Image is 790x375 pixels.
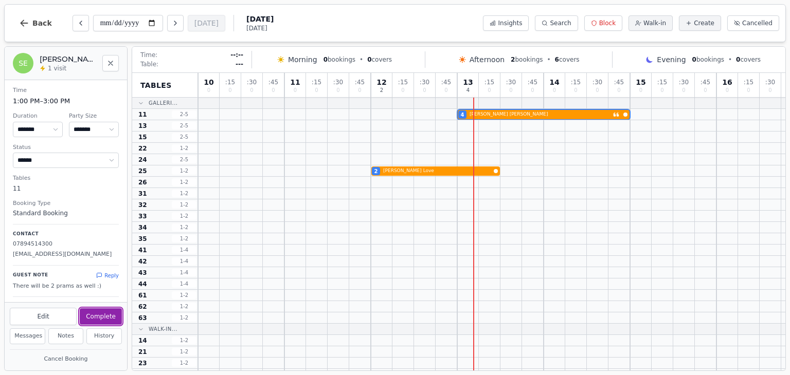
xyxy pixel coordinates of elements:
p: [EMAIL_ADDRESS][DOMAIN_NAME] [13,250,119,259]
span: 15 [138,133,147,141]
span: 63 [138,314,147,322]
span: 0 [704,88,707,93]
span: 1 - 2 [172,223,196,231]
svg: Customer message [613,111,619,118]
button: Create [679,15,721,31]
span: 0 [660,88,663,93]
span: : 15 [225,79,235,85]
span: 0 [401,88,404,93]
span: : 15 [657,79,667,85]
span: : 30 [592,79,602,85]
span: Walk-in [643,19,666,27]
span: bookings [324,55,355,64]
span: 1 - 4 [172,280,196,288]
span: [DATE] [246,14,274,24]
span: 1 - 4 [172,257,196,265]
span: 1 visit [48,64,66,72]
button: History [86,328,122,344]
span: Back [32,20,52,27]
span: Search [550,19,571,27]
span: 0 [574,88,577,93]
span: 1 - 2 [172,359,196,367]
span: 21 [138,348,147,356]
button: Next day [167,15,184,31]
dt: Party Size [69,112,119,121]
span: 0 [250,88,253,93]
p: There will be 2 prams as well :) [13,282,119,291]
span: 33 [138,212,147,220]
span: Walk-In... [149,325,177,333]
span: : 15 [571,79,581,85]
span: 0 [692,56,696,63]
span: Block [599,19,616,27]
span: 24 [138,156,147,164]
span: 14 [549,79,559,86]
span: --:-- [230,51,243,59]
span: 0 [358,88,361,93]
span: 0 [747,88,750,93]
span: 2 [511,56,515,63]
span: 16 [722,79,732,86]
span: 1 - 2 [172,167,196,175]
span: covers [367,55,392,64]
h2: [PERSON_NAME] [PERSON_NAME] [40,54,96,64]
span: 31 [138,190,147,198]
button: Cancelled [727,15,779,31]
button: Walk-in [629,15,673,31]
span: 44 [138,280,147,288]
button: Notes [48,328,84,344]
span: 4 [461,111,464,119]
span: 1 - 2 [172,348,196,355]
span: 2 - 5 [172,156,196,163]
span: 0 [272,88,275,93]
span: 12 [376,79,386,86]
dt: Time [13,86,119,95]
span: 0 [736,56,740,63]
span: 0 [324,56,328,63]
span: : 45 [701,79,710,85]
span: 1 - 2 [172,190,196,197]
span: 0 [444,88,447,93]
span: : 15 [398,79,408,85]
span: [DATE] [246,24,274,32]
span: 1 - 2 [172,201,196,209]
span: 0 [617,88,620,93]
span: Insights [498,19,522,27]
span: 0 [228,88,231,93]
span: 0 [639,88,642,93]
span: Tables [140,80,172,90]
span: : 15 [744,79,753,85]
span: 41 [138,246,147,254]
span: 0 [367,56,371,63]
span: 2 [374,167,378,175]
dd: Standard Booking [13,209,119,218]
span: 61 [138,291,147,299]
span: • [360,55,363,64]
button: Reply [96,272,119,279]
span: 0 [488,88,491,93]
span: : 45 [268,79,278,85]
dt: Booking Type [13,199,119,208]
span: Cancelled [742,19,773,27]
span: --- [236,60,243,68]
span: : 30 [247,79,257,85]
button: Cancel Booking [10,353,122,366]
span: : 30 [765,79,775,85]
dt: Tables [13,174,119,183]
span: : 30 [506,79,516,85]
span: : 15 [484,79,494,85]
span: 0 [423,88,426,93]
p: 07894514300 [13,240,119,249]
button: Messages [10,328,45,344]
span: 25 [138,167,147,175]
button: Close [102,55,119,71]
span: : 15 [312,79,321,85]
span: 1 - 2 [172,314,196,322]
span: 1 - 2 [172,303,196,310]
span: 2 [380,88,383,93]
span: : 45 [441,79,451,85]
span: 26 [138,178,147,186]
button: Edit [10,308,77,325]
span: 0 [531,88,534,93]
span: 0 [294,88,297,93]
